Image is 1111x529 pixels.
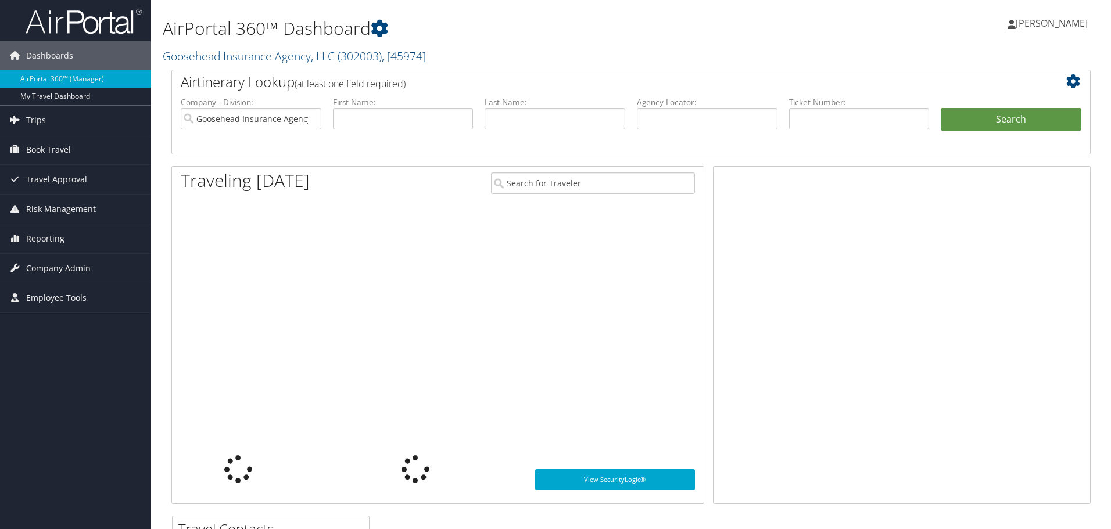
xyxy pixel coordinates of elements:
a: View SecurityLogic® [535,469,695,490]
span: Employee Tools [26,283,87,312]
h1: Traveling [DATE] [181,168,310,193]
img: airportal-logo.png [26,8,142,35]
span: Reporting [26,224,64,253]
label: Ticket Number: [789,96,930,108]
label: Agency Locator: [637,96,777,108]
span: ( 302003 ) [338,48,382,64]
span: Travel Approval [26,165,87,194]
span: Risk Management [26,195,96,224]
a: Goosehead Insurance Agency, LLC [163,48,426,64]
span: Book Travel [26,135,71,164]
span: , [ 45974 ] [382,48,426,64]
span: [PERSON_NAME] [1016,17,1088,30]
h1: AirPortal 360™ Dashboard [163,16,787,41]
label: Company - Division: [181,96,321,108]
span: (at least one field required) [295,77,406,90]
a: [PERSON_NAME] [1008,6,1099,41]
label: First Name: [333,96,474,108]
span: Trips [26,106,46,135]
label: Last Name: [485,96,625,108]
h2: Airtinerary Lookup [181,72,1005,92]
span: Company Admin [26,254,91,283]
button: Search [941,108,1081,131]
span: Dashboards [26,41,73,70]
input: Search for Traveler [491,172,695,194]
